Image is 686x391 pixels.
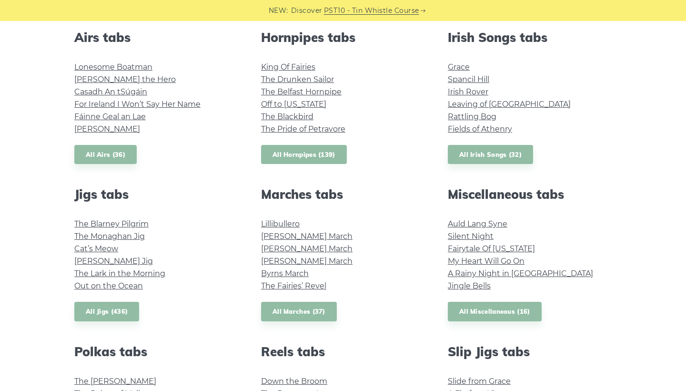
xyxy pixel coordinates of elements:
a: Casadh An tSúgáin [74,87,147,96]
a: [PERSON_NAME] [74,124,140,134]
a: Out on the Ocean [74,281,143,290]
span: Discover [291,5,323,16]
a: All Airs (36) [74,145,137,165]
a: All Irish Songs (32) [448,145,533,165]
a: Fáinne Geal an Lae [74,112,146,121]
a: Leaving of [GEOGRAPHIC_DATA] [448,100,571,109]
a: Fields of Athenry [448,124,512,134]
a: [PERSON_NAME] March [261,232,353,241]
a: Off to [US_STATE] [261,100,326,109]
a: Lillibullero [261,219,300,228]
a: The Belfast Hornpipe [261,87,342,96]
a: [PERSON_NAME] March [261,244,353,253]
a: [PERSON_NAME] March [261,257,353,266]
a: Slide from Grace [448,377,511,386]
h2: Miscellaneous tabs [448,187,612,202]
a: [PERSON_NAME] the Hero [74,75,176,84]
h2: Irish Songs tabs [448,30,612,45]
a: [PERSON_NAME] Jig [74,257,153,266]
h2: Airs tabs [74,30,238,45]
a: My Heart Will Go On [448,257,525,266]
span: NEW: [269,5,288,16]
a: The Blarney Pilgrim [74,219,149,228]
a: All Miscellaneous (16) [448,302,542,321]
a: The Lark in the Morning [74,269,165,278]
a: Rattling Bog [448,112,496,121]
a: All Hornpipes (139) [261,145,347,165]
a: Down the Broom [261,377,327,386]
a: All Marches (37) [261,302,337,321]
a: All Jigs (436) [74,302,139,321]
a: Auld Lang Syne [448,219,507,228]
a: Spancil Hill [448,75,489,84]
a: The Drunken Sailor [261,75,334,84]
h2: Marches tabs [261,187,425,202]
a: The Fairies’ Revel [261,281,326,290]
a: A Rainy Night in [GEOGRAPHIC_DATA] [448,269,593,278]
a: PST10 - Tin Whistle Course [324,5,419,16]
a: Silent Night [448,232,494,241]
a: Cat’s Meow [74,244,118,253]
a: For Ireland I Won’t Say Her Name [74,100,201,109]
a: The [PERSON_NAME] [74,377,156,386]
a: Lonesome Boatman [74,62,152,72]
a: Irish Rover [448,87,488,96]
h2: Polkas tabs [74,344,238,359]
h2: Reels tabs [261,344,425,359]
a: King Of Fairies [261,62,315,72]
a: Byrns March [261,269,309,278]
a: Fairytale Of [US_STATE] [448,244,535,253]
h2: Slip Jigs tabs [448,344,612,359]
a: The Blackbird [261,112,313,121]
a: The Pride of Petravore [261,124,345,134]
a: Grace [448,62,470,72]
h2: Jigs tabs [74,187,238,202]
h2: Hornpipes tabs [261,30,425,45]
a: The Monaghan Jig [74,232,145,241]
a: Jingle Bells [448,281,491,290]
